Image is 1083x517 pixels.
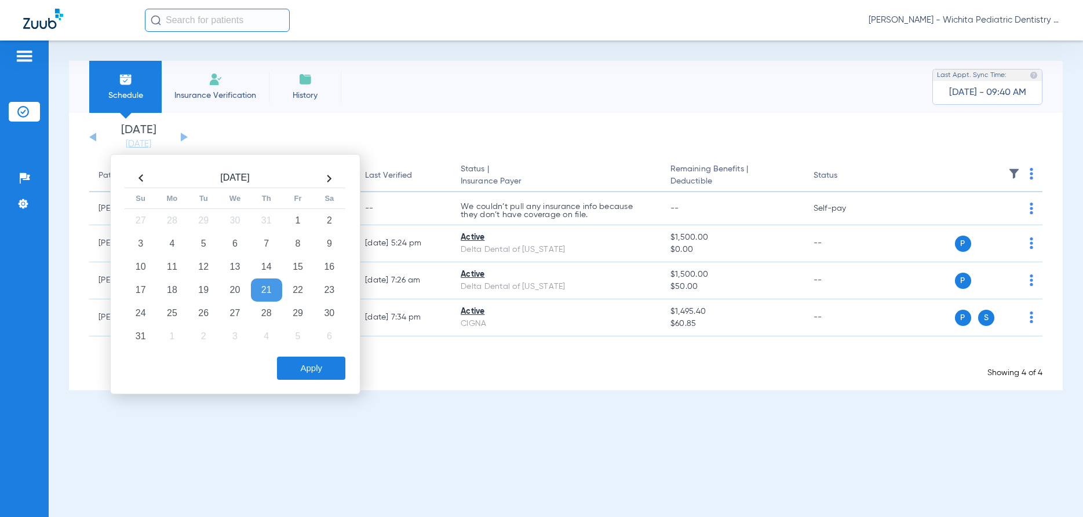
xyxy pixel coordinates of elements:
[151,15,161,25] img: Search Icon
[937,69,1007,81] span: Last Appt. Sync Time:
[955,273,971,289] span: P
[804,192,883,225] td: Self-pay
[461,203,652,219] p: We couldn’t pull any insurance info because they don’t have coverage on file.
[298,72,312,86] img: History
[869,14,1060,26] span: [PERSON_NAME] - Wichita Pediatric Dentistry [GEOGRAPHIC_DATA]
[145,9,290,32] input: Search for patients
[356,299,451,336] td: [DATE] 7:34 PM
[1030,311,1033,323] img: group-dot-blue.svg
[461,175,652,188] span: Insurance Payer
[670,269,795,281] span: $1,500.00
[356,192,451,225] td: --
[99,170,196,182] div: Patient Name
[670,318,795,330] span: $60.85
[277,357,345,380] button: Apply
[15,49,34,63] img: hamburger-icon
[461,281,652,293] div: Delta Dental of [US_STATE]
[156,169,313,188] th: [DATE]
[461,269,652,281] div: Active
[365,170,412,182] div: Last Verified
[99,170,149,182] div: Patient Name
[365,170,442,182] div: Last Verified
[949,87,1026,98] span: [DATE] - 09:40 AM
[209,72,223,86] img: Manual Insurance Verification
[356,262,451,299] td: [DATE] 7:26 AM
[670,175,795,188] span: Deductible
[461,318,652,330] div: CIGNA
[104,138,173,150] a: [DATE]
[661,160,804,192] th: Remaining Benefits |
[461,232,652,244] div: Active
[98,90,153,101] span: Schedule
[1030,237,1033,249] img: group-dot-blue.svg
[987,369,1042,377] span: Showing 4 of 4
[955,310,971,326] span: P
[170,90,260,101] span: Insurance Verification
[356,225,451,262] td: [DATE] 5:24 PM
[1030,203,1033,214] img: group-dot-blue.svg
[23,9,63,29] img: Zuub Logo
[461,244,652,256] div: Delta Dental of [US_STATE]
[119,72,133,86] img: Schedule
[804,160,883,192] th: Status
[670,232,795,244] span: $1,500.00
[955,236,971,252] span: P
[1030,168,1033,179] img: group-dot-blue.svg
[804,225,883,262] td: --
[670,281,795,293] span: $50.00
[1025,461,1083,517] iframe: Chat Widget
[670,306,795,318] span: $1,495.40
[670,244,795,256] span: $0.00
[978,310,994,326] span: S
[1008,168,1020,179] img: filter.svg
[461,306,652,318] div: Active
[1030,71,1038,79] img: last sync help info
[451,160,661,192] th: Status |
[278,90,333,101] span: History
[104,124,173,150] li: [DATE]
[804,262,883,299] td: --
[804,299,883,336] td: --
[670,204,679,212] span: --
[1030,274,1033,286] img: group-dot-blue.svg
